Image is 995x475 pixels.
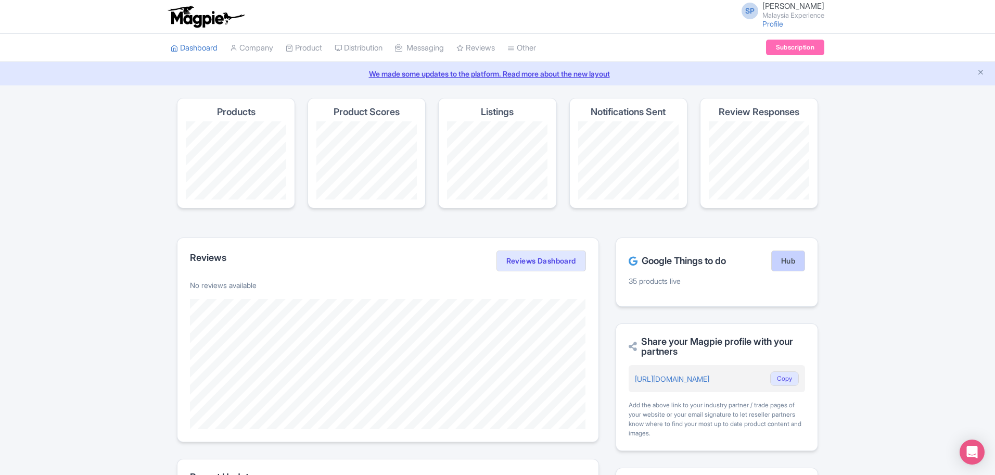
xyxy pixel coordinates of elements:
button: Copy [770,371,799,386]
a: Other [507,34,536,63]
h4: Review Responses [719,107,799,117]
h4: Product Scores [334,107,400,117]
a: Distribution [335,34,382,63]
a: We made some updates to the platform. Read more about the new layout [6,68,989,79]
a: Reviews Dashboard [496,251,586,271]
a: SP [PERSON_NAME] Malaysia Experience [735,2,824,19]
div: Add the above link to your industry partner / trade pages of your website or your email signature... [629,401,805,438]
a: [URL][DOMAIN_NAME] [635,374,709,383]
p: No reviews available [190,280,586,291]
img: logo-ab69f6fb50320c5b225c76a69d11143b.png [165,5,246,28]
h4: Listings [481,107,514,117]
small: Malaysia Experience [762,12,824,19]
h2: Share your Magpie profile with your partners [629,336,805,357]
span: [PERSON_NAME] [762,1,824,11]
a: Company [230,34,273,63]
a: Messaging [395,34,444,63]
p: 35 products live [629,276,805,286]
a: Dashboard [171,34,218,63]
span: SP [742,3,758,19]
a: Profile [762,19,783,28]
h4: Notifications Sent [591,107,666,117]
a: Product [286,34,322,63]
h2: Google Things to do [629,256,726,266]
div: Open Intercom Messenger [960,440,985,465]
a: Subscription [766,40,824,55]
button: Close announcement [977,67,985,79]
h4: Products [217,107,256,117]
a: Reviews [456,34,495,63]
a: Hub [771,251,805,271]
h2: Reviews [190,253,226,263]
